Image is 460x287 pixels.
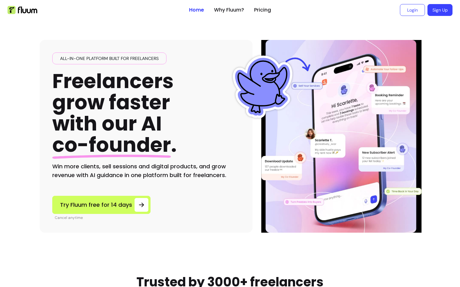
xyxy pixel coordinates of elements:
span: All-in-one platform built for freelancers [58,55,161,62]
h1: Freelancers grow faster with our AI . [52,71,177,156]
img: Fluum Logo [8,6,37,14]
h2: Win more clients, sell sessions and digital products, and grow revenue with AI guidance in one pl... [52,162,240,180]
img: Fluum Duck sticker [231,56,294,118]
p: Cancel anytime [55,215,151,220]
img: Illustration of Fluum AI Co-Founder on a smartphone, showing solo business performance insights s... [263,40,420,233]
a: Why Fluum? [214,6,244,14]
a: Sign Up [427,4,452,16]
span: Try Fluum free for 14 days [60,200,132,209]
a: Login [400,4,425,16]
span: co-founder [52,131,171,159]
a: Home [189,6,204,14]
a: Pricing [254,6,271,14]
a: Try Fluum free for 14 days [52,196,151,214]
